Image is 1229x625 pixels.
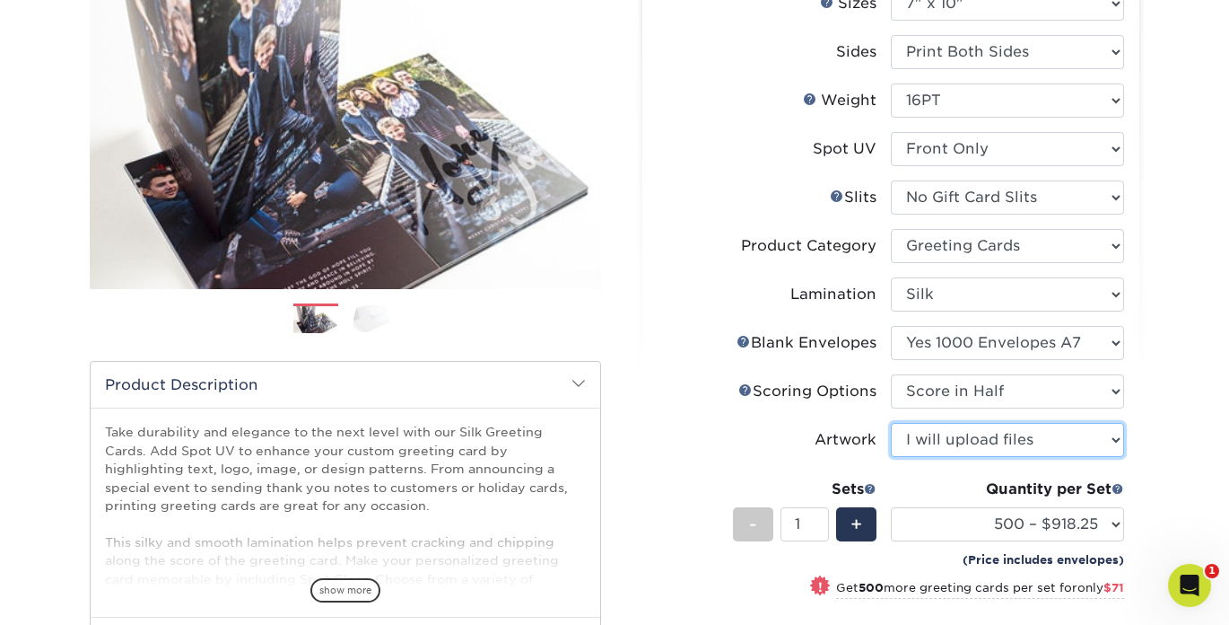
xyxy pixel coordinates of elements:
div: Artwork [815,429,876,451]
span: $71 [1103,581,1124,594]
div: Weight [803,90,876,111]
iframe: Intercom live chat [1168,564,1211,607]
div: Lamination [790,284,876,305]
div: Blank Envelopes [737,332,876,354]
iframe: Google Customer Reviews [4,570,153,619]
span: ! [818,577,823,596]
span: show more [310,578,380,603]
div: Scoring Options [738,381,876,402]
div: Quantity per Set [891,479,1124,500]
div: Product Category [741,235,876,257]
span: 1 [1205,564,1219,578]
small: Get more greeting cards per set for [836,581,1124,599]
span: - [749,511,757,538]
small: (Price includes envelopes) [963,551,1124,568]
div: Sets [733,479,876,500]
h2: Product Description [91,362,600,408]
div: Spot UV [813,138,876,160]
img: Greeting Cards 02 [353,304,398,332]
span: + [850,511,862,538]
div: Sides [836,41,876,63]
span: only [1077,581,1124,594]
div: Slits [830,187,876,208]
strong: 500 [859,581,884,594]
img: Greeting Cards 01 [293,304,338,336]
